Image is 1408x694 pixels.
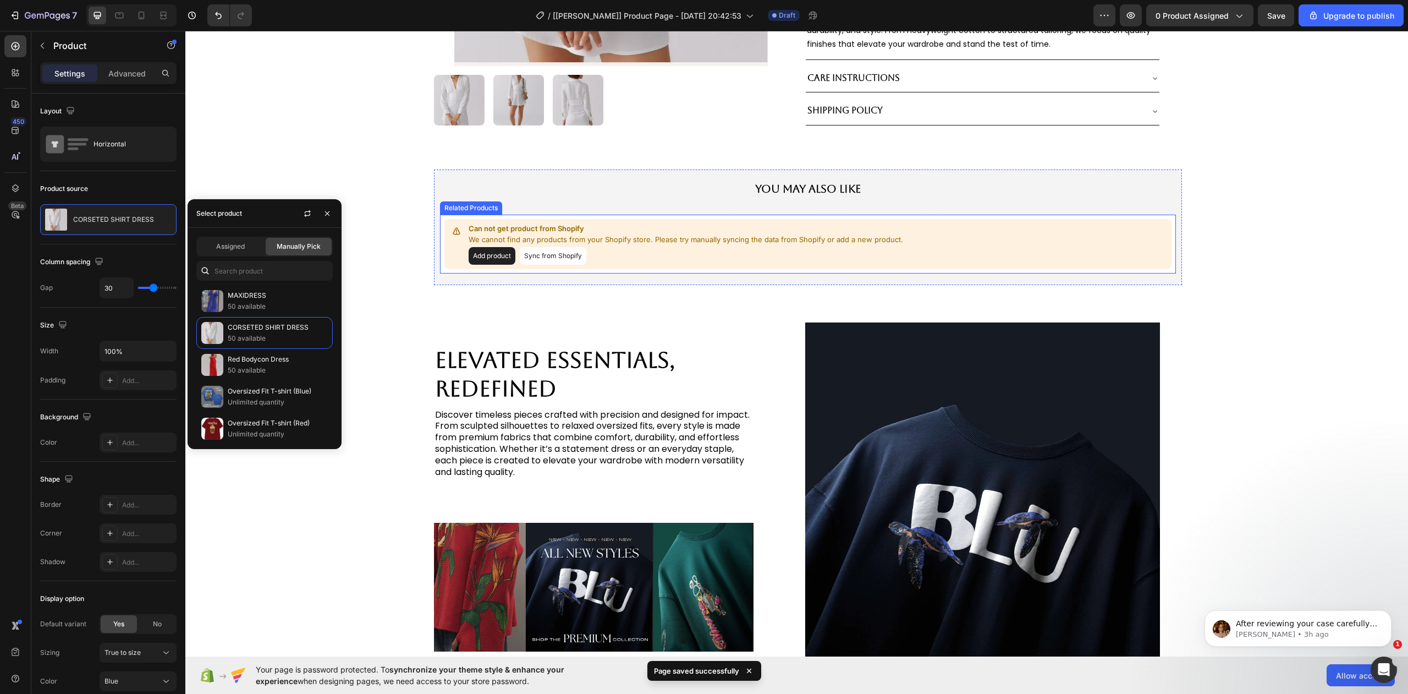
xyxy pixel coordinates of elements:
[256,664,607,687] span: Your page is password protected. To when designing pages, we need access to your store password.
[228,333,328,344] p: 50 available
[40,318,69,333] div: Size
[256,665,564,686] span: synchronize your theme style & enhance your experience
[40,676,57,686] div: Color
[105,648,141,658] span: True to size
[622,72,697,88] p: Shipping Policy
[40,104,77,119] div: Layout
[196,209,242,218] div: Select product
[620,292,975,647] img: gempages_585275623274971995-478e6c9b-a42c-4b53-8840-e8d69b6abbcb.webp
[54,68,85,79] p: Settings
[283,193,718,204] p: Can not get product from Shopify
[201,290,223,312] img: collections
[1146,4,1253,26] button: 0 product assigned
[283,216,330,234] button: Add product
[228,429,328,440] p: Unlimited quantity
[40,472,75,487] div: Shape
[122,558,174,567] div: Add...
[108,68,146,79] p: Advanced
[40,619,86,629] div: Default variant
[122,376,174,386] div: Add...
[122,438,174,448] div: Add...
[255,151,990,165] p: You May Also Like
[257,172,315,182] div: Related Products
[40,283,53,293] div: Gap
[201,386,223,408] img: collections
[228,418,328,429] p: Oversized Fit T-shirt (Red)
[48,32,189,128] span: After reviewing your case carefully, this matter requires further investigation from the technica...
[40,375,65,385] div: Padding
[779,10,795,20] span: Draft
[228,386,328,397] p: Oversized Fit T-shirt (Blue)
[249,492,568,620] img: gempages_585275623274971995-24ca6d2b-f21a-47fa-906b-bd811a510be1.jpg
[185,31,1408,657] iframe: To enrich screen reader interactions, please activate Accessibility in Grammarly extension settings
[553,10,741,21] span: [[PERSON_NAME]] Product Page - [DATE] 20:42:53
[1258,4,1294,26] button: Save
[40,528,62,538] div: Corner
[654,665,739,676] p: Page saved successfully
[10,117,26,126] div: 450
[100,671,177,691] button: Blue
[73,216,154,223] p: CORSETED SHIRT DRESS
[201,418,223,440] img: collections
[228,365,328,376] p: 50 available
[228,290,328,301] p: MAXIDRESS
[40,500,62,510] div: Border
[40,255,106,270] div: Column spacing
[228,354,328,365] p: Red Bodycon Dress
[72,9,77,22] p: 7
[334,216,401,234] button: Sync from Shopify
[1336,670,1385,681] span: Allow access
[216,242,245,252] span: Assigned
[40,594,84,604] div: Display option
[45,209,67,231] img: product feature img
[40,410,94,425] div: Background
[48,42,190,52] p: Message from Jamie, sent 3h ago
[40,184,88,194] div: Product source
[1393,640,1402,649] span: 1
[94,132,161,157] div: Horizontal
[1308,10,1394,21] div: Upgrade to publish
[4,4,82,26] button: 7
[105,676,118,686] span: Blue
[100,341,176,361] input: Auto
[250,379,567,447] p: Discover timeless pieces crafted with precision and designed for impact. From sculpted silhouette...
[1299,4,1404,26] button: Upgrade to publish
[201,322,223,344] img: collections
[122,529,174,539] div: Add...
[249,314,568,373] h2: Elevated Essentials, Redefined
[40,648,59,658] div: Sizing
[1267,11,1285,20] span: Save
[228,397,328,408] p: Unlimited quantity
[283,204,718,215] p: We cannot find any products from your Shopify store. Please try manually syncing the data from Sh...
[277,242,321,252] span: Manually Pick
[196,261,333,281] input: Search in Settings & Advanced
[8,201,26,210] div: Beta
[153,619,162,629] span: No
[53,39,147,52] p: Product
[1156,10,1229,21] span: 0 product assigned
[228,301,328,312] p: 50 available
[207,4,252,26] div: Undo/Redo
[113,619,124,629] span: Yes
[40,557,65,567] div: Shadow
[201,354,223,376] img: collections
[1188,587,1408,664] iframe: Intercom notifications message
[1327,664,1395,686] button: Allow access
[100,643,177,663] button: True to size
[1371,657,1397,683] iframe: Intercom live chat
[100,278,133,298] input: Auto
[40,438,57,447] div: Color
[40,346,58,356] div: Width
[122,500,174,510] div: Add...
[548,10,551,21] span: /
[622,40,714,56] p: Care Instructions
[228,322,328,333] p: CORSETED SHIRT DRESS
